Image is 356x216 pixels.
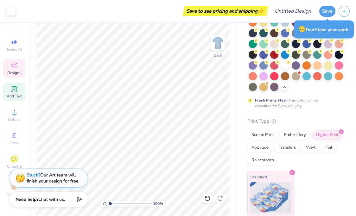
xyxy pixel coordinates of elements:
span: Decorate [7,192,22,197]
span: 100 % [153,201,163,207]
div: Digital Print [312,130,343,140]
img: Standard [250,182,291,213]
div: Print Type [247,118,343,125]
span: Upload [8,117,21,122]
div: Applique [247,143,273,152]
strong: Stuck? [27,172,40,178]
div: Screen Print [247,130,278,140]
span: Standard [250,174,267,180]
div: Transfers [275,143,300,152]
div: Back [214,52,222,58]
div: This color can be expedited for 5 day delivery. [255,97,333,109]
span: Image AI [7,47,22,52]
strong: Need help? [16,196,38,202]
span: Designs [7,70,21,75]
span: Greek [10,140,19,145]
button: Save [319,6,335,17]
div: Vinyl [302,143,320,152]
div: Rhinestones [247,156,278,165]
span: 😥 [298,25,306,34]
span: Add Text [7,94,22,99]
div: Embroidery [280,130,310,140]
div: Our Art team will finish your design for free. [27,172,79,184]
div: Don’t lose your work. [294,21,354,39]
div: Save to see pricing and shipping [184,6,266,16]
input: Untitled Design [270,5,316,17]
div: Foil [321,143,336,152]
span: Chat with us. [38,196,65,202]
span: 👉 [257,7,264,15]
img: Back [212,37,224,49]
strong: Fresh Prints Flash: [255,98,289,103]
span: Clipart & logos [3,164,25,174]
